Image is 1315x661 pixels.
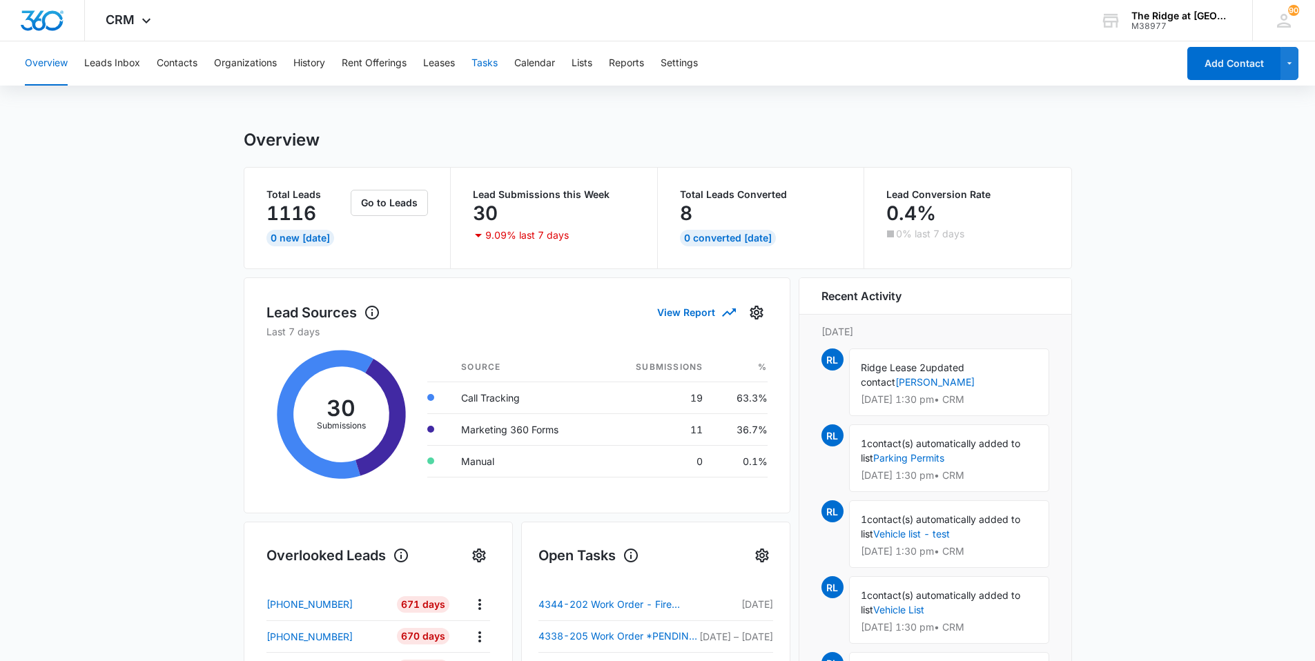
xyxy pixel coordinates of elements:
[821,424,844,446] span: RL
[601,413,714,445] td: 11
[450,382,601,413] td: Call Tracking
[821,500,844,522] span: RL
[450,445,601,477] td: Manual
[861,395,1038,404] p: [DATE] 1:30 pm • CRM
[244,130,320,150] h1: Overview
[25,41,68,86] button: Overview
[471,41,498,86] button: Tasks
[397,628,449,644] div: 670 Days
[821,288,902,304] h6: Recent Activity
[266,597,353,611] p: [PHONE_NUMBER]
[714,353,767,382] th: %
[266,302,380,323] h1: Lead Sources
[485,230,569,240] p: 9.09% last 7 days
[861,437,867,449] span: 1
[468,544,490,566] button: Settings
[538,596,699,613] a: 4344-202 Work Order - Fire Sprinkler - [PERSON_NAME]
[1288,5,1299,16] div: notifications count
[572,41,592,86] button: Lists
[469,593,490,615] button: Actions
[351,197,428,208] a: Go to Leads
[538,545,639,566] h1: Open Tasks
[266,629,353,644] p: [PHONE_NUMBER]
[699,629,773,644] p: [DATE] – [DATE]
[473,202,498,224] p: 30
[266,324,768,339] p: Last 7 days
[873,528,950,540] a: Vehicle list - test
[680,190,842,199] p: Total Leads Converted
[886,190,1049,199] p: Lead Conversion Rate
[601,445,714,477] td: 0
[821,348,844,371] span: RL
[714,413,767,445] td: 36.7%
[266,597,387,611] a: [PHONE_NUMBER]
[266,202,316,224] p: 1116
[873,452,944,464] a: Parking Permits
[1187,47,1280,80] button: Add Contact
[397,596,449,613] div: 671 Days
[895,376,975,388] a: [PERSON_NAME]
[601,353,714,382] th: Submissions
[714,445,767,477] td: 0.1%
[266,545,409,566] h1: Overlooked Leads
[423,41,455,86] button: Leases
[861,546,1038,556] p: [DATE] 1:30 pm • CRM
[214,41,277,86] button: Organizations
[680,202,692,224] p: 8
[601,382,714,413] td: 19
[821,576,844,598] span: RL
[342,41,407,86] button: Rent Offerings
[861,437,1020,464] span: contact(s) automatically added to list
[293,41,325,86] button: History
[861,513,1020,540] span: contact(s) automatically added to list
[699,597,773,611] p: [DATE]
[157,41,197,86] button: Contacts
[861,589,1020,615] span: contact(s) automatically added to list
[514,41,555,86] button: Calendar
[266,230,334,246] div: 0 New [DATE]
[861,622,1038,632] p: [DATE] 1:30 pm • CRM
[714,382,767,413] td: 63.3%
[680,230,776,246] div: 0 Converted [DATE]
[861,362,926,373] span: Ridge Lease 2
[1131,10,1232,21] div: account name
[821,324,1049,339] p: [DATE]
[1288,5,1299,16] span: 90
[266,190,349,199] p: Total Leads
[106,12,135,27] span: CRM
[873,604,924,615] a: Vehicle List
[538,628,699,644] a: 4338-205 Work Order *PENDING *FOLLOW UP
[1131,21,1232,31] div: account id
[886,202,936,224] p: 0.4%
[657,300,734,324] button: View Report
[450,413,601,445] td: Marketing 360 Forms
[746,302,768,324] button: Settings
[469,626,490,647] button: Actions
[266,629,387,644] a: [PHONE_NUMBER]
[751,544,773,566] button: Settings
[896,229,964,239] p: 0% last 7 days
[861,589,867,601] span: 1
[661,41,698,86] button: Settings
[473,190,635,199] p: Lead Submissions this Week
[609,41,644,86] button: Reports
[861,471,1038,480] p: [DATE] 1:30 pm • CRM
[861,513,867,525] span: 1
[84,41,140,86] button: Leads Inbox
[351,190,428,216] button: Go to Leads
[450,353,601,382] th: Source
